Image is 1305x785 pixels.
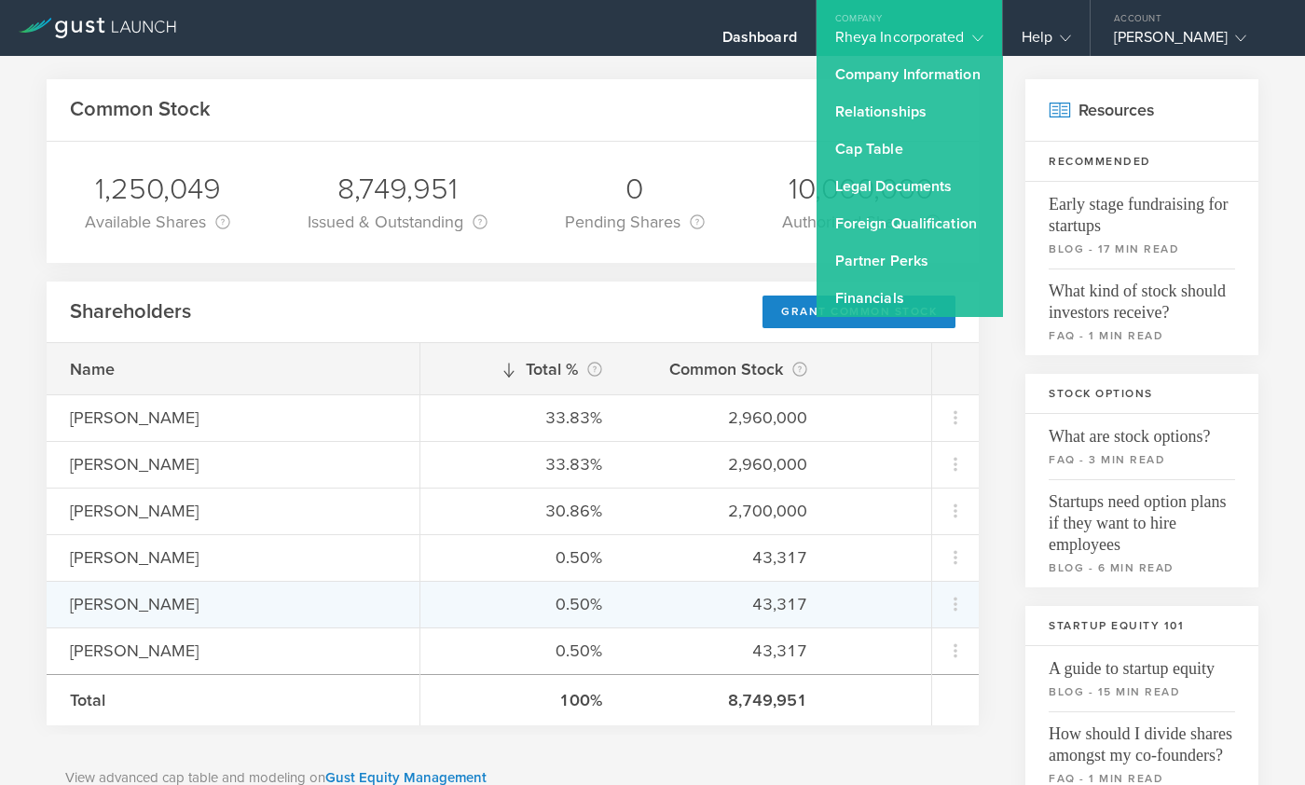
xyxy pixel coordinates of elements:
div: Total [70,688,396,712]
div: 43,317 [649,639,807,663]
div: Authorized Shares [782,209,941,235]
div: 0 [565,170,705,209]
div: Issued & Outstanding [308,209,488,235]
div: Available Shares [85,209,230,235]
div: Dashboard [722,28,797,56]
small: blog - 6 min read [1049,559,1235,576]
span: How should I divide shares amongst my co-founders? [1049,711,1235,766]
small: blog - 15 min read [1049,683,1235,700]
div: 0.50% [444,592,602,616]
small: faq - 3 min read [1049,451,1235,468]
a: What are stock options?faq - 3 min read [1025,414,1258,479]
span: Startups need option plans if they want to hire employees [1049,479,1235,556]
div: 100% [444,688,602,712]
a: Early stage fundraising for startupsblog - 17 min read [1025,182,1258,269]
h2: Resources [1025,79,1258,142]
div: 0.50% [444,545,602,570]
h3: Startup Equity 101 [1025,606,1258,646]
a: A guide to startup equityblog - 15 min read [1025,646,1258,711]
small: blog - 17 min read [1049,241,1235,257]
div: 2,960,000 [649,452,807,476]
span: Early stage fundraising for startups [1049,182,1235,237]
div: 8,749,951 [649,688,807,712]
div: 0.50% [444,639,602,663]
div: 2,700,000 [649,499,807,523]
div: 33.83% [444,452,602,476]
div: 30.86% [444,499,602,523]
div: [PERSON_NAME] [70,452,396,476]
h3: Stock Options [1025,374,1258,414]
div: [PERSON_NAME] [70,639,396,663]
h2: Shareholders [70,298,191,325]
div: Name [70,357,396,381]
a: Startups need option plans if they want to hire employeesblog - 6 min read [1025,479,1258,587]
small: faq - 1 min read [1049,327,1235,344]
span: What kind of stock should investors receive? [1049,269,1235,324]
div: 33.83% [444,406,602,430]
div: Pending Shares [565,209,705,235]
a: What kind of stock should investors receive?faq - 1 min read [1025,269,1258,355]
h2: Common Stock [70,96,211,123]
div: Grant Common Stock [762,296,955,328]
div: [PERSON_NAME] [70,499,396,523]
div: [PERSON_NAME] [70,545,396,570]
div: [PERSON_NAME] [70,406,396,430]
div: Common Stock [649,356,807,382]
div: 1,250,049 [85,170,230,209]
div: 10,000,000 [782,170,941,209]
span: What are stock options? [1049,414,1235,448]
div: Help [1022,28,1071,56]
span: A guide to startup equity [1049,646,1235,680]
div: [PERSON_NAME] [70,592,396,616]
iframe: Chat Widget [1212,695,1305,785]
div: Rheya Incorporated [835,28,983,56]
div: 43,317 [649,545,807,570]
div: 8,749,951 [308,170,488,209]
div: 2,960,000 [649,406,807,430]
h3: Recommended [1025,142,1258,182]
div: Total % [444,356,602,382]
div: [PERSON_NAME] [1114,28,1272,56]
div: 43,317 [649,592,807,616]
